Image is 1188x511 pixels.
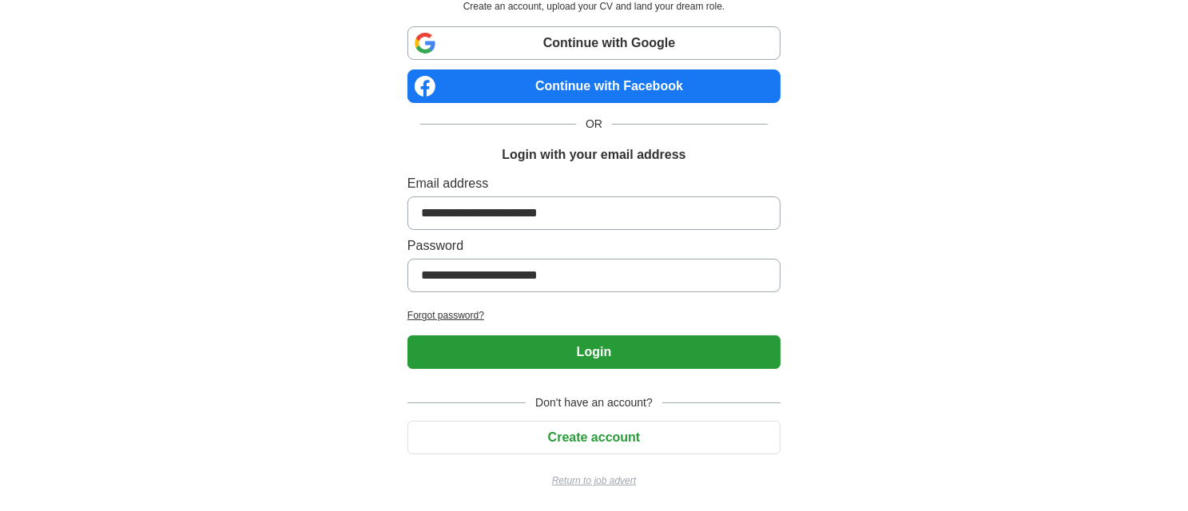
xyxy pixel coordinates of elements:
span: OR [576,116,612,133]
button: Create account [407,421,781,454]
button: Login [407,335,781,369]
span: Don't have an account? [526,394,662,411]
a: Continue with Facebook [407,69,781,103]
label: Email address [407,174,781,193]
a: Return to job advert [407,473,781,488]
a: Forgot password? [407,308,781,323]
label: Password [407,236,781,255]
h1: Login with your email address [502,145,685,164]
a: Create account [407,430,781,444]
a: Continue with Google [407,26,781,60]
